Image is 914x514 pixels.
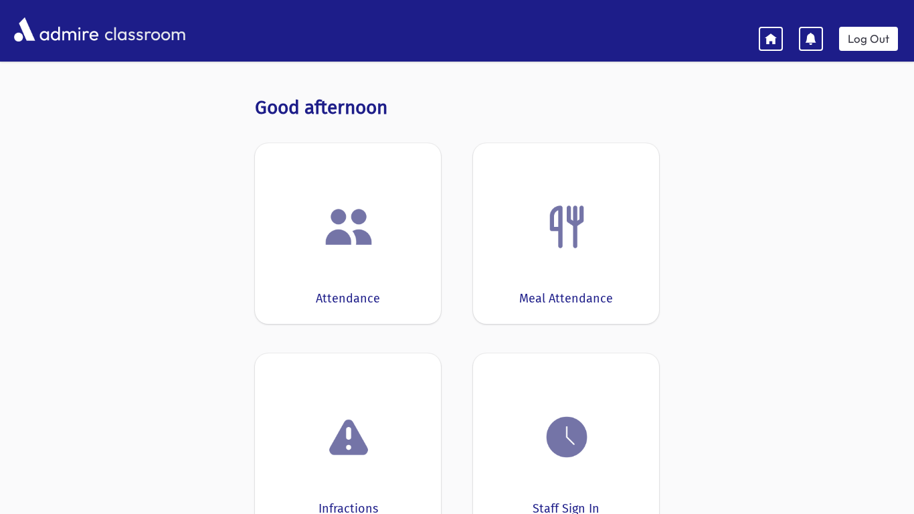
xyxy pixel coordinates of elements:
[323,414,374,465] img: exclamation.png
[839,27,898,51] a: Log Out
[519,290,613,308] div: Meal Attendance
[323,201,374,252] img: users.png
[541,412,592,462] img: clock.png
[255,96,659,119] h3: Good afternoon
[11,14,102,45] img: AdmirePro
[316,290,380,308] div: Attendance
[102,12,186,48] span: classroom
[541,201,592,252] img: Fork.png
